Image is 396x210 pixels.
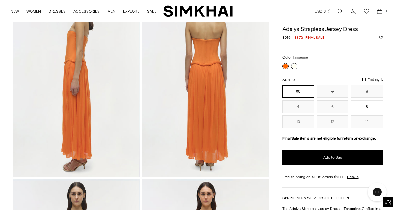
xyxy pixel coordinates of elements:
[107,4,116,18] a: MEN
[291,78,295,82] span: 00
[294,35,303,40] span: $372
[317,100,348,113] button: 6
[365,180,390,204] iframe: Gorgias live chat messenger
[315,4,331,18] button: USD $
[293,55,308,60] span: Tangerine
[323,155,342,160] span: Add to Bag
[351,85,383,98] button: 2
[163,5,233,17] a: SIMKHAI
[373,5,386,18] a: Open cart modal
[383,8,388,14] span: 0
[351,100,383,113] button: 8
[282,55,308,61] label: Color:
[282,150,383,165] button: Add to Bag
[26,4,41,18] a: WOMEN
[317,115,348,128] button: 12
[347,174,359,180] a: Details
[282,35,291,40] s: $745
[282,174,383,180] div: Free shipping on all US orders $200+
[282,196,349,200] a: SPRING 2025 WOMEN'S COLLECTION
[282,77,295,83] label: Size:
[282,26,383,32] h1: Adalys Strapless Jersey Dress
[282,136,376,141] strong: Final Sale items are not eligible for return or exchange.
[282,100,314,113] button: 4
[347,5,359,18] a: Go to the account page
[360,5,373,18] a: Wishlist
[282,115,314,128] button: 10
[5,186,63,205] iframe: Sign Up via Text for Offers
[123,4,139,18] a: EXPLORE
[48,4,66,18] a: DRESSES
[334,5,346,18] a: Open search modal
[282,85,314,98] button: 00
[147,4,156,18] a: SALE
[379,36,383,39] button: Add to Wishlist
[10,4,19,18] a: NEW
[73,4,100,18] a: ACCESSORIES
[351,115,383,128] button: 14
[317,85,348,98] button: 0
